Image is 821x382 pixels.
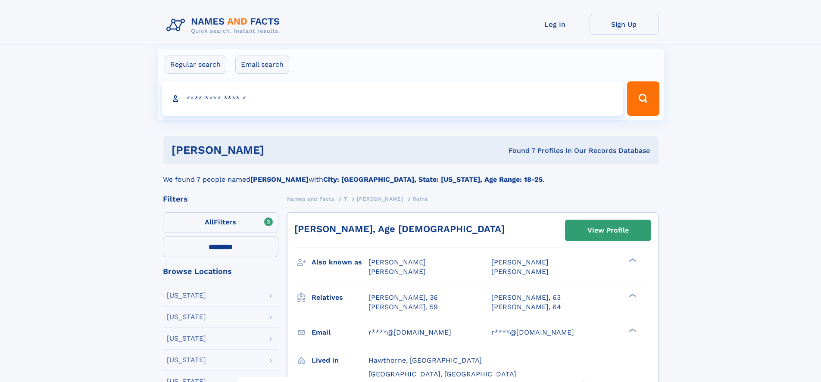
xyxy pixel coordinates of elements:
[165,56,226,74] label: Regular search
[491,258,549,266] span: [PERSON_NAME]
[491,302,561,312] a: [PERSON_NAME], 64
[491,293,561,302] a: [PERSON_NAME], 63
[163,164,659,185] div: We found 7 people named with .
[386,146,650,155] div: Found 7 Profiles In Our Records Database
[163,212,278,233] label: Filters
[627,327,637,333] div: ❯
[163,195,278,203] div: Filters
[287,193,334,204] a: Names and Facts
[627,81,659,116] button: Search Button
[344,196,347,202] span: T
[167,292,206,299] div: [US_STATE]
[587,221,629,240] div: View Profile
[357,196,403,202] span: [PERSON_NAME]
[413,196,428,202] span: Reina
[163,14,287,37] img: Logo Names and Facts
[205,218,214,226] span: All
[312,290,368,305] h3: Relatives
[163,267,278,275] div: Browse Locations
[368,302,438,312] a: [PERSON_NAME], 59
[368,293,438,302] a: [PERSON_NAME], 36
[627,292,637,298] div: ❯
[312,325,368,340] h3: Email
[235,56,289,74] label: Email search
[368,356,482,364] span: Hawthorne, [GEOGRAPHIC_DATA]
[312,255,368,270] h3: Also known as
[162,81,624,116] input: search input
[590,14,659,35] a: Sign Up
[167,335,206,342] div: [US_STATE]
[491,267,549,276] span: [PERSON_NAME]
[521,14,590,35] a: Log In
[312,353,368,368] h3: Lived in
[565,220,651,241] a: View Profile
[368,267,426,276] span: [PERSON_NAME]
[627,258,637,263] div: ❯
[344,193,347,204] a: T
[323,175,543,183] b: City: [GEOGRAPHIC_DATA], State: [US_STATE], Age Range: 18-25
[167,357,206,363] div: [US_STATE]
[357,193,403,204] a: [PERSON_NAME]
[368,370,516,378] span: [GEOGRAPHIC_DATA], [GEOGRAPHIC_DATA]
[294,224,505,234] a: [PERSON_NAME], Age [DEMOGRAPHIC_DATA]
[172,145,387,155] h1: [PERSON_NAME]
[250,175,309,183] b: [PERSON_NAME]
[368,258,426,266] span: [PERSON_NAME]
[167,314,206,320] div: [US_STATE]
